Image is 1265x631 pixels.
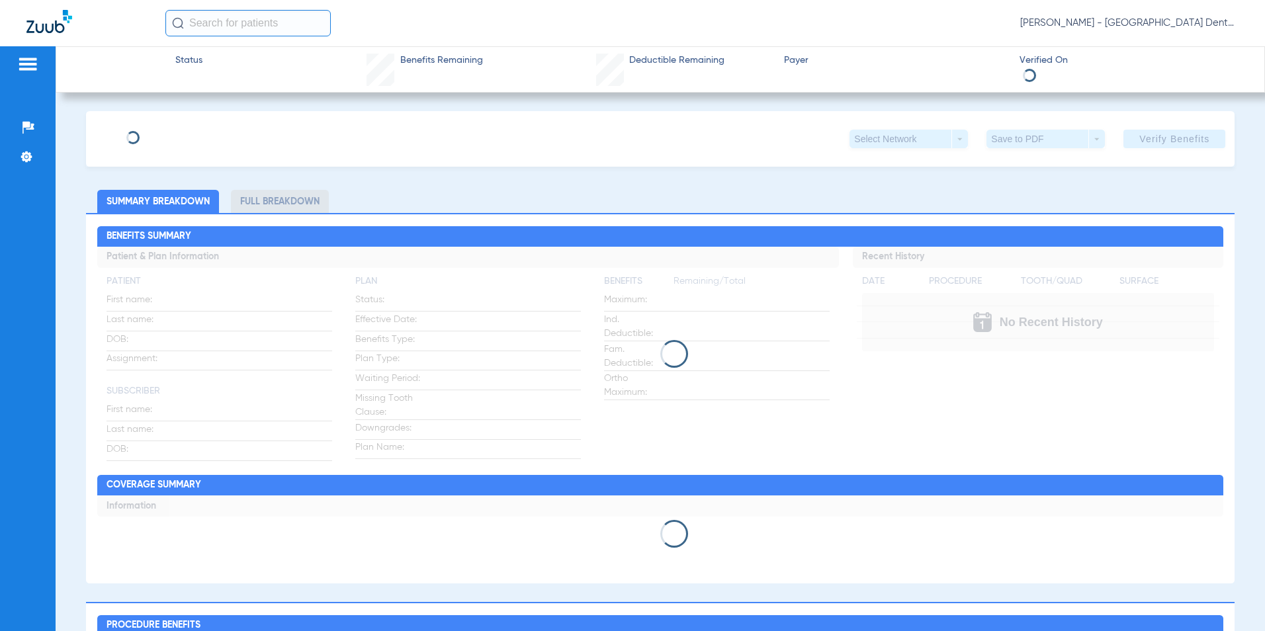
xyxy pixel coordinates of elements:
h2: Coverage Summary [97,475,1223,496]
span: Deductible Remaining [629,54,724,67]
input: Search for patients [165,10,331,36]
h2: Benefits Summary [97,226,1223,247]
span: Benefits Remaining [400,54,483,67]
span: Verified On [1020,54,1244,67]
span: Status [175,54,202,67]
li: Summary Breakdown [97,190,219,213]
span: Payer [784,54,1008,67]
li: Full Breakdown [231,190,329,213]
img: Zuub Logo [26,10,72,33]
span: [PERSON_NAME] - [GEOGRAPHIC_DATA] Dental [1020,17,1239,30]
img: Search Icon [172,17,184,29]
img: hamburger-icon [17,56,38,72]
